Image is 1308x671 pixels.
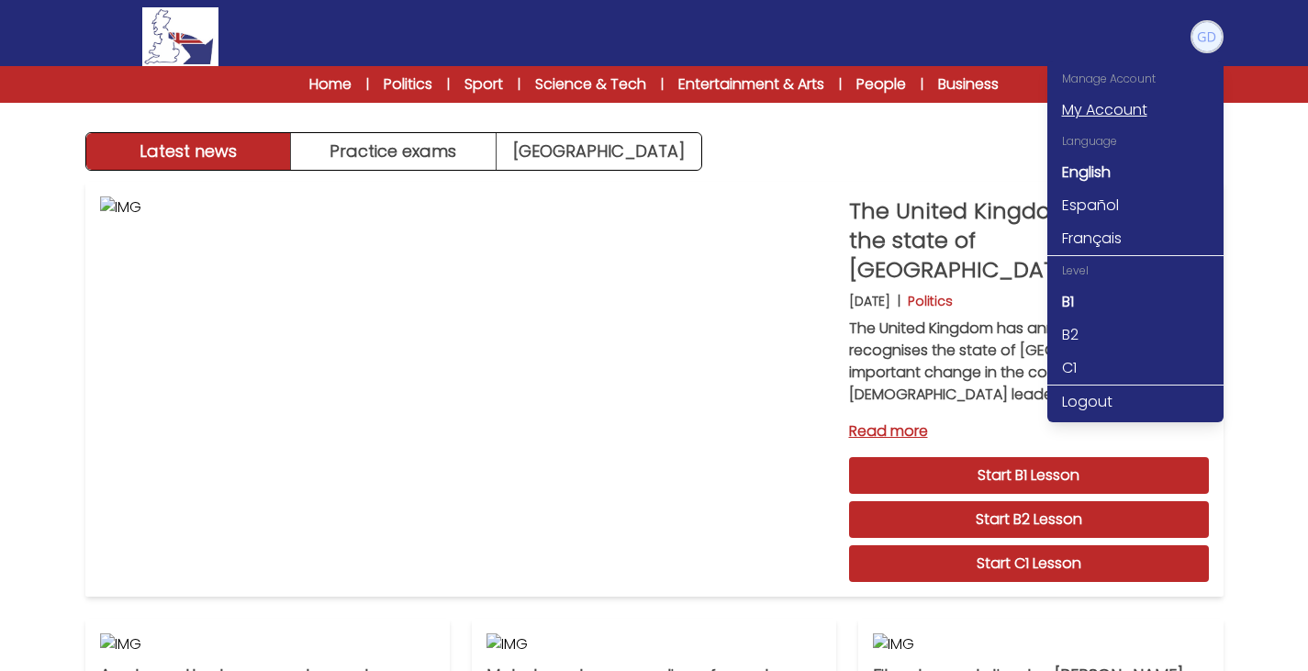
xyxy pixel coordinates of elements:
a: Start B1 Lesson [849,457,1209,494]
a: Business [938,73,999,95]
a: Start C1 Lesson [849,545,1209,582]
span: | [518,75,520,94]
p: The United Kingdom recognises the state of [GEOGRAPHIC_DATA] [849,196,1209,285]
a: Home [309,73,352,95]
span: | [921,75,923,94]
p: The United Kingdom has announced that it now recognises the state of [GEOGRAPHIC_DATA], an import... [849,318,1209,406]
span: | [661,75,664,94]
button: Practice exams [291,133,497,170]
a: Start B2 Lesson [849,501,1209,538]
img: IMG [100,633,435,655]
a: Politics [384,73,432,95]
a: Logout [1047,386,1224,419]
a: B1 [1047,285,1224,319]
p: [DATE] [849,292,890,310]
img: Logo [142,7,218,66]
a: C1 [1047,352,1224,385]
img: Giovanni Delladio [1192,22,1222,51]
span: | [839,75,842,94]
img: IMG [873,633,1208,655]
a: Français [1047,222,1224,255]
a: Sport [464,73,503,95]
a: [GEOGRAPHIC_DATA] [497,133,701,170]
div: Language [1047,127,1224,156]
b: | [898,292,900,310]
span: | [366,75,369,94]
div: Manage Account [1047,64,1224,94]
a: Entertainment & Arts [678,73,824,95]
a: Español [1047,189,1224,222]
a: My Account [1047,94,1224,127]
a: Read more [849,420,1209,442]
button: Latest news [86,133,292,170]
div: Level [1047,256,1224,285]
a: B2 [1047,319,1224,352]
img: IMG [486,633,822,655]
a: Logo [85,7,276,66]
a: People [856,73,906,95]
a: English [1047,156,1224,189]
span: | [447,75,450,94]
a: Science & Tech [535,73,646,95]
img: IMG [100,196,834,582]
p: Politics [908,292,953,310]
